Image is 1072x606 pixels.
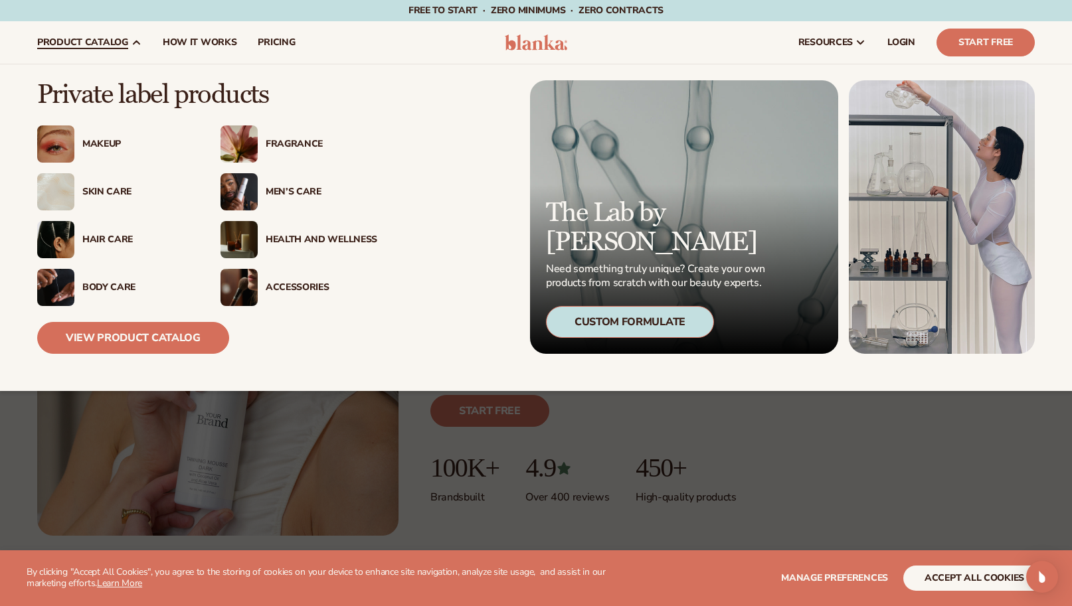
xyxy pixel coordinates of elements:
p: The Lab by [PERSON_NAME] [546,198,769,257]
a: resources [788,21,877,64]
img: Pink blooming flower. [221,125,258,163]
a: Cream moisturizer swatch. Skin Care [37,173,194,210]
span: pricing [258,37,295,48]
span: LOGIN [887,37,915,48]
p: Need something truly unique? Create your own products from scratch with our beauty experts. [546,262,769,290]
a: Start Free [937,29,1035,56]
a: Learn More [97,577,142,589]
a: View Product Catalog [37,322,229,354]
div: Fragrance [266,139,377,150]
div: Custom Formulate [546,306,714,338]
span: Free to start · ZERO minimums · ZERO contracts [408,4,664,17]
a: Male hand applying moisturizer. Body Care [37,269,194,306]
img: Female hair pulled back with clips. [37,221,74,258]
div: Health And Wellness [266,234,377,246]
a: product catalog [27,21,152,64]
a: Pink blooming flower. Fragrance [221,125,377,163]
img: Female with makeup brush. [221,269,258,306]
a: Male holding moisturizer bottle. Men’s Care [221,173,377,210]
div: Open Intercom Messenger [1026,561,1058,593]
div: Makeup [82,139,194,150]
div: Skin Care [82,187,194,198]
p: Private label products [37,80,377,110]
div: Body Care [82,282,194,293]
button: Manage preferences [781,566,888,591]
img: Female with glitter eye makeup. [37,125,74,163]
a: Candles and incense on table. Health And Wellness [221,221,377,258]
span: How It Works [163,37,237,48]
img: Male holding moisturizer bottle. [221,173,258,210]
a: Microscopic product formula. The Lab by [PERSON_NAME] Need something truly unique? Create your ow... [530,80,838,354]
img: Cream moisturizer swatch. [37,173,74,210]
img: Candles and incense on table. [221,221,258,258]
span: Manage preferences [781,571,888,584]
span: resources [798,37,853,48]
span: product catalog [37,37,128,48]
a: pricing [247,21,306,64]
button: accept all cookies [903,566,1045,591]
div: Men’s Care [266,187,377,198]
a: LOGIN [877,21,926,64]
img: logo [505,35,568,50]
p: By clicking "Accept All Cookies", you agree to the storing of cookies on your device to enhance s... [27,567,609,589]
img: Male hand applying moisturizer. [37,269,74,306]
a: Female with glitter eye makeup. Makeup [37,125,194,163]
a: Female hair pulled back with clips. Hair Care [37,221,194,258]
a: How It Works [152,21,248,64]
div: Hair Care [82,234,194,246]
img: Female in lab with equipment. [849,80,1035,354]
div: Accessories [266,282,377,293]
a: Female with makeup brush. Accessories [221,269,377,306]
